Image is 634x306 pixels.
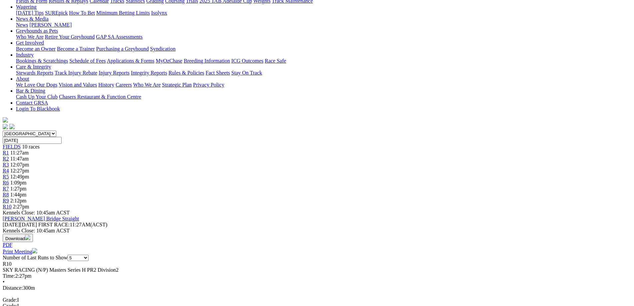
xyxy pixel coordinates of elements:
span: R10 [3,261,12,267]
div: News & Media [16,22,631,28]
span: [DATE] [3,222,37,227]
div: 2:27pm [3,273,631,279]
a: Retire Your Greyhound [45,34,95,40]
a: Schedule of Fees [69,58,106,64]
span: Kennels Close: 10:45am ACST [3,210,70,215]
a: R9 [3,198,9,203]
img: twitter.svg [9,124,15,129]
a: Care & Integrity [16,64,51,70]
span: 1:27pm [10,186,27,191]
input: Select date [3,137,62,144]
div: I [3,297,631,303]
span: 2:12pm [10,198,27,203]
div: About [16,82,631,88]
a: GAP SA Assessments [96,34,143,40]
span: 11:27am [10,150,29,155]
span: 12:49pm [10,174,29,179]
span: FIRST RACE: [38,222,70,227]
a: Get Involved [16,40,44,46]
a: News [16,22,28,28]
a: Fact Sheets [206,70,230,76]
a: Bookings & Scratchings [16,58,68,64]
span: 1:09pm [10,180,27,185]
a: Industry [16,52,34,58]
span: R4 [3,168,9,173]
a: News & Media [16,16,49,22]
div: Care & Integrity [16,70,631,76]
a: Minimum Betting Limits [96,10,150,16]
a: Stay On Track [231,70,262,76]
a: Isolynx [151,10,167,16]
a: Syndication [150,46,175,52]
a: Chasers Restaurant & Function Centre [59,94,141,100]
div: Industry [16,58,631,64]
a: R2 [3,156,9,161]
a: PDF [3,242,12,248]
a: R10 [3,204,12,209]
span: Distance: [3,285,23,291]
span: Grade: [3,297,17,303]
a: Login To Blackbook [16,106,60,112]
a: Wagering [16,4,37,10]
div: Get Involved [16,46,631,52]
img: facebook.svg [3,124,8,129]
div: 300m [3,285,631,291]
a: Rules & Policies [168,70,204,76]
a: R8 [3,192,9,197]
a: Race Safe [265,58,286,64]
a: Become an Owner [16,46,56,52]
span: 10 races [22,144,40,150]
img: printer.svg [32,248,37,253]
a: [DATE] Tips [16,10,44,16]
div: Greyhounds as Pets [16,34,631,40]
button: Download [3,234,33,242]
span: 11:27AM(ACST) [38,222,107,227]
span: 11:47am [10,156,29,161]
a: Breeding Information [184,58,230,64]
a: Integrity Reports [131,70,167,76]
a: Strategic Plan [162,82,192,88]
a: [PERSON_NAME] Bridge Straight [3,216,79,221]
img: logo-grsa-white.png [3,117,8,123]
div: SKY RACING (N/P) Masters Series H PR2 Division2 [3,267,631,273]
a: Stewards Reports [16,70,53,76]
a: MyOzChase [156,58,182,64]
a: Applications & Forms [107,58,154,64]
span: 1:44pm [10,192,27,197]
a: Vision and Values [59,82,97,88]
a: SUREpick [45,10,68,16]
a: Contact GRSA [16,100,48,106]
a: Greyhounds as Pets [16,28,58,34]
div: Download [3,242,631,248]
a: Print Meeting [3,249,37,254]
div: Wagering [16,10,631,16]
a: Who We Are [133,82,161,88]
span: R7 [3,186,9,191]
a: FIELDS [3,144,21,150]
a: R1 [3,150,9,155]
span: 2:27pm [13,204,29,209]
a: [PERSON_NAME] [29,22,72,28]
a: Track Injury Rebate [55,70,97,76]
a: Careers [115,82,132,88]
a: R5 [3,174,9,179]
a: History [98,82,114,88]
div: Kennels Close: 10:45am ACST [3,228,631,234]
a: Who We Are [16,34,44,40]
a: Privacy Policy [193,82,224,88]
span: R3 [3,162,9,167]
a: About [16,76,29,82]
div: Number of Last Runs to Show [3,255,631,261]
span: Time: [3,273,15,279]
span: [DATE] [3,222,20,227]
span: 12:07pm [10,162,29,167]
a: R6 [3,180,9,185]
a: Injury Reports [99,70,129,76]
